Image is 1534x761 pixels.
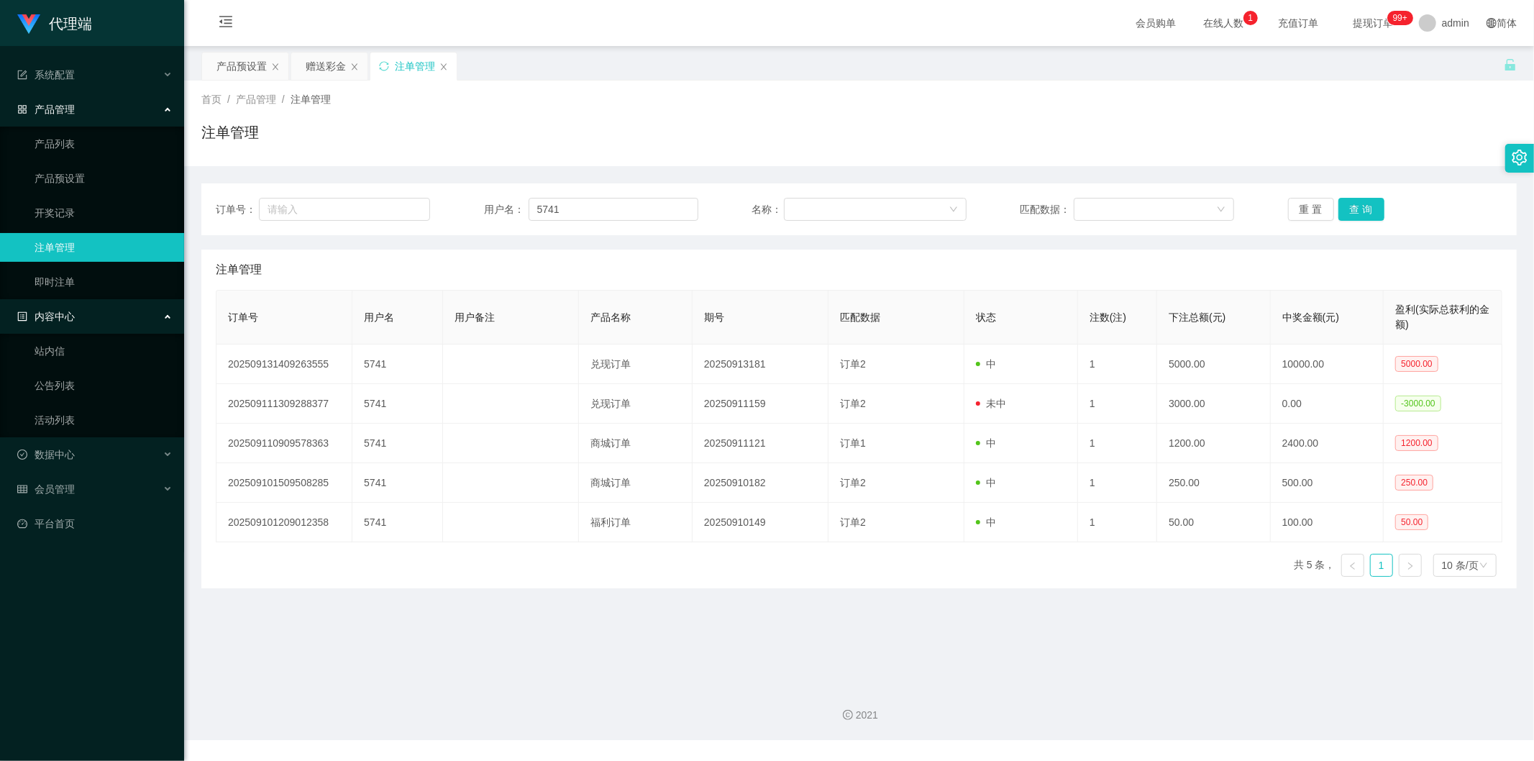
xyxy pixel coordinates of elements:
h1: 代理端 [49,1,92,47]
td: 1200.00 [1157,424,1271,463]
span: 提现订单 [1346,18,1400,28]
div: 10 条/页 [1442,555,1479,576]
td: 1 [1078,384,1157,424]
td: 5000.00 [1157,345,1271,384]
span: 中 [976,477,996,488]
td: 1 [1078,503,1157,542]
i: 图标: global [1487,18,1497,28]
td: 商城订单 [579,463,693,503]
span: 中 [976,358,996,370]
td: 1 [1078,424,1157,463]
span: 250.00 [1395,475,1433,491]
td: 100.00 [1271,503,1384,542]
span: 名称： [752,202,784,217]
span: 未中 [976,398,1006,409]
i: 图标: close [439,63,448,71]
span: 会员管理 [17,483,75,495]
a: 代理端 [17,17,92,29]
a: 站内信 [35,337,173,365]
td: 1 [1078,463,1157,503]
span: / [282,94,285,105]
span: 用户名 [364,311,394,323]
i: 图标: sync [379,61,389,71]
span: 产品管理 [17,104,75,115]
li: 1 [1370,554,1393,577]
span: 匹配数据 [840,311,880,323]
span: 订单2 [840,477,866,488]
td: 1 [1078,345,1157,384]
div: 注单管理 [395,53,435,80]
a: 图标: dashboard平台首页 [17,509,173,538]
span: 产品名称 [590,311,631,323]
td: 20250913181 [693,345,828,384]
td: 福利订单 [579,503,693,542]
div: 2021 [196,708,1522,723]
span: 期号 [704,311,724,323]
span: 系统配置 [17,69,75,81]
span: 下注总额(元) [1169,311,1225,323]
span: 注单管理 [216,261,262,278]
i: 图标: down [1479,561,1488,571]
li: 共 5 条， [1294,554,1336,577]
td: 5741 [352,345,443,384]
div: 产品预设置 [216,53,267,80]
span: 注数(注) [1090,311,1126,323]
button: 查 询 [1338,198,1384,221]
i: 图标: down [1217,205,1225,215]
sup: 1223 [1387,11,1413,25]
p: 1 [1248,11,1254,25]
span: 充值订单 [1271,18,1325,28]
span: 订单2 [840,358,866,370]
td: 202509101209012358 [216,503,352,542]
td: 202509111309288377 [216,384,352,424]
a: 产品列表 [35,129,173,158]
td: 兑现订单 [579,384,693,424]
i: 图标: left [1348,562,1357,570]
span: 产品管理 [236,94,276,105]
i: 图标: right [1406,562,1415,570]
input: 请输入 [529,198,698,221]
td: 20250911121 [693,424,828,463]
i: 图标: menu-fold [201,1,250,47]
span: 状态 [976,311,996,323]
td: 0.00 [1271,384,1384,424]
td: 3000.00 [1157,384,1271,424]
sup: 1 [1243,11,1258,25]
span: 5000.00 [1395,356,1438,372]
span: / [227,94,230,105]
span: 中 [976,437,996,449]
a: 即时注单 [35,268,173,296]
a: 注单管理 [35,233,173,262]
td: 10000.00 [1271,345,1384,384]
td: 2400.00 [1271,424,1384,463]
a: 开奖记录 [35,199,173,227]
td: 20250910149 [693,503,828,542]
i: 图标: copyright [843,710,853,720]
i: 图标: unlock [1504,58,1517,71]
td: 202509101509508285 [216,463,352,503]
span: 在线人数 [1196,18,1251,28]
span: 订单2 [840,398,866,409]
span: 用户名： [484,202,529,217]
li: 上一页 [1341,554,1364,577]
span: 订单2 [840,516,866,528]
span: 内容中心 [17,311,75,322]
span: 1200.00 [1395,435,1438,451]
span: 用户备注 [455,311,495,323]
span: 中奖金额(元) [1282,311,1339,323]
a: 1 [1371,555,1392,576]
span: 盈利(实际总获利的金额) [1395,304,1489,330]
i: 图标: profile [17,311,27,322]
td: 5741 [352,503,443,542]
input: 请输入 [259,198,430,221]
span: 中 [976,516,996,528]
a: 活动列表 [35,406,173,434]
td: 50.00 [1157,503,1271,542]
i: 图标: form [17,70,27,80]
i: 图标: check-circle-o [17,450,27,460]
span: 首页 [201,94,222,105]
span: 订单号 [228,311,258,323]
td: 20250911159 [693,384,828,424]
h1: 注单管理 [201,122,259,143]
span: 50.00 [1395,514,1428,530]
